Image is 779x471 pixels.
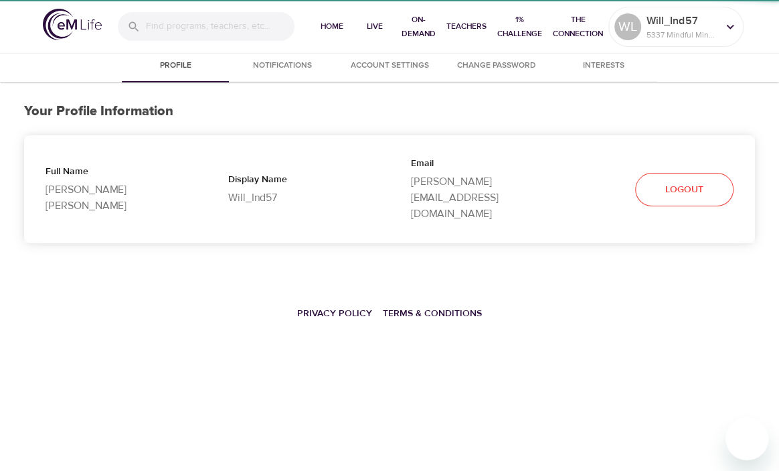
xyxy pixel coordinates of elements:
[725,417,768,460] iframe: Button to launch messaging window
[46,182,185,214] p: [PERSON_NAME] [PERSON_NAME]
[297,308,372,320] a: Privacy Policy
[402,13,436,41] span: On-Demand
[228,190,368,206] p: Will_Ind57
[344,59,435,73] span: Account Settings
[359,19,391,33] span: Live
[383,308,482,320] a: Terms & Conditions
[46,165,185,182] p: Full Name
[43,9,102,40] img: logo
[237,59,328,73] span: Notifications
[646,29,717,41] p: 5337 Mindful Minutes
[665,182,703,198] span: Logout
[130,59,221,73] span: Profile
[146,12,294,41] input: Find programs, teachers, etc...
[646,13,717,29] p: Will_Ind57
[24,298,755,328] nav: breadcrumb
[316,19,348,33] span: Home
[614,13,641,40] div: WL
[411,157,551,174] p: Email
[635,173,733,207] button: Logout
[558,59,649,73] span: Interests
[411,174,551,222] p: [PERSON_NAME][EMAIL_ADDRESS][DOMAIN_NAME]
[553,13,603,41] span: The Connection
[451,59,542,73] span: Change Password
[497,13,542,41] span: 1% Challenge
[24,104,755,119] h3: Your Profile Information
[446,19,487,33] span: Teachers
[228,173,368,190] p: Display Name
